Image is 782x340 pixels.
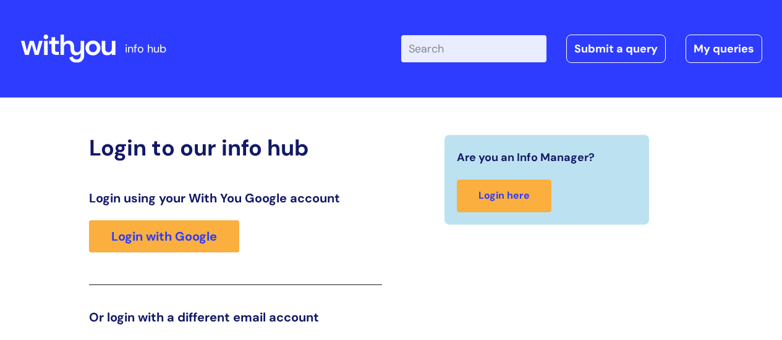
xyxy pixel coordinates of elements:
[457,180,551,212] a: Login here
[89,135,382,161] h2: Login to our info hub
[401,35,546,62] input: Search
[89,191,382,205] h3: Login using your With You Google account
[457,147,595,167] span: Are you an Info Manager?
[89,310,382,325] h3: Or login with a different email account
[89,220,239,252] a: Login with Google
[125,39,166,59] p: info hub
[686,35,762,63] a: My queries
[566,35,666,63] a: Submit a query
